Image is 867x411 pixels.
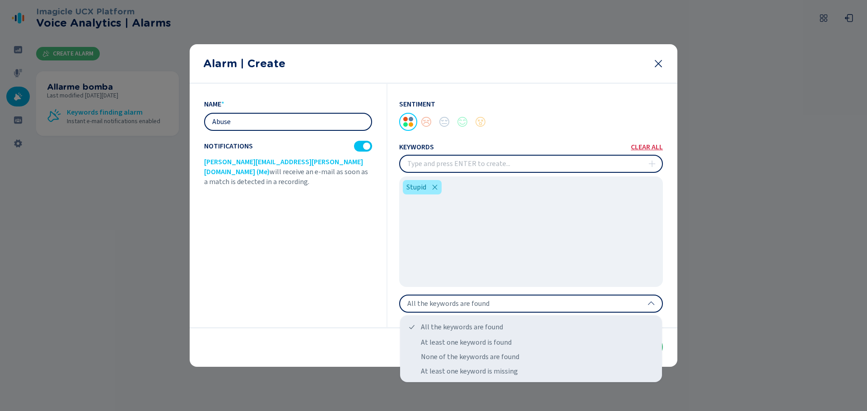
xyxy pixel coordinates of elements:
[404,319,658,335] div: All the keywords are found
[408,323,415,331] svg: tick
[204,167,368,187] span: will receive an e-mail as soon as a match is detected in a recording.
[403,180,442,194] div: Stupid
[406,182,426,193] span: Stupid
[648,160,656,167] svg: plus
[648,300,655,307] svg: chevron-up
[204,142,253,150] span: Notifications
[204,99,221,109] span: name
[400,156,662,172] input: Type and press ENTER to create...
[407,299,489,308] span: All the keywords are found
[203,57,646,70] h2: Alarm | Create
[631,143,663,151] button: clear all
[399,143,434,151] span: keywords
[205,114,371,130] input: Type the alarm name
[404,350,658,364] div: None of the keywords are found
[404,335,658,350] div: At least one keyword is found
[204,157,363,177] span: [PERSON_NAME][EMAIL_ADDRESS][PERSON_NAME][DOMAIN_NAME] (Me)
[404,364,658,379] div: At least one keyword is missing
[431,184,438,191] svg: close
[653,58,664,69] svg: close
[399,99,435,109] span: Sentiment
